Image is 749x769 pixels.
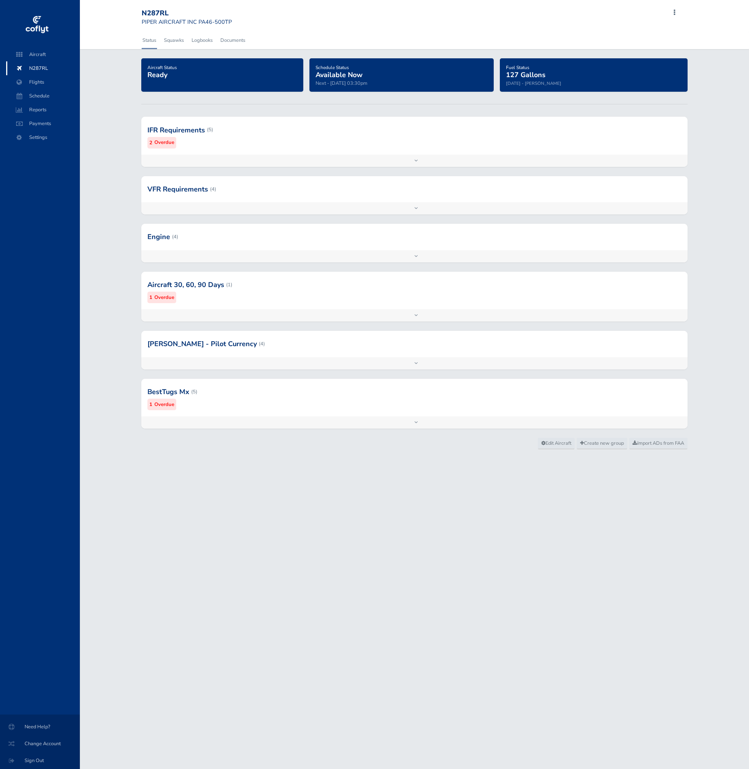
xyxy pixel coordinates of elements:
span: Settings [14,130,72,144]
span: Flights [14,75,72,89]
a: Schedule StatusAvailable Now [316,62,362,80]
span: Schedule Status [316,64,349,71]
a: Documents [220,32,246,49]
a: Status [142,32,157,49]
a: Create new group [577,438,627,449]
a: Import ADs from FAA [629,438,688,449]
a: Edit Aircraft [538,438,575,449]
a: Logbooks [191,32,213,49]
span: Available Now [316,70,362,79]
span: 127 Gallons [506,70,546,79]
span: Edit Aircraft [541,440,571,447]
a: Squawks [163,32,185,49]
span: N287RL [14,61,72,75]
span: Next - [DATE] 03:30pm [316,80,367,87]
span: Aircraft [14,48,72,61]
span: Sign Out [9,754,71,767]
div: N287RL [142,9,232,18]
span: Schedule [14,89,72,103]
span: Aircraft Status [147,64,177,71]
span: Reports [14,103,72,117]
span: Import ADs from FAA [633,440,684,447]
span: Fuel Status [506,64,529,71]
small: Overdue [154,139,174,147]
span: Create new group [580,440,624,447]
small: Overdue [154,294,174,302]
small: Overdue [154,401,174,409]
small: PIPER AIRCRAFT INC PA46-500TP [142,18,232,26]
span: Ready [147,70,167,79]
img: coflyt logo [24,13,50,36]
span: Payments [14,117,72,130]
span: Need Help? [9,720,71,734]
span: Change Account [9,737,71,751]
small: [DATE] - [PERSON_NAME] [506,80,561,86]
